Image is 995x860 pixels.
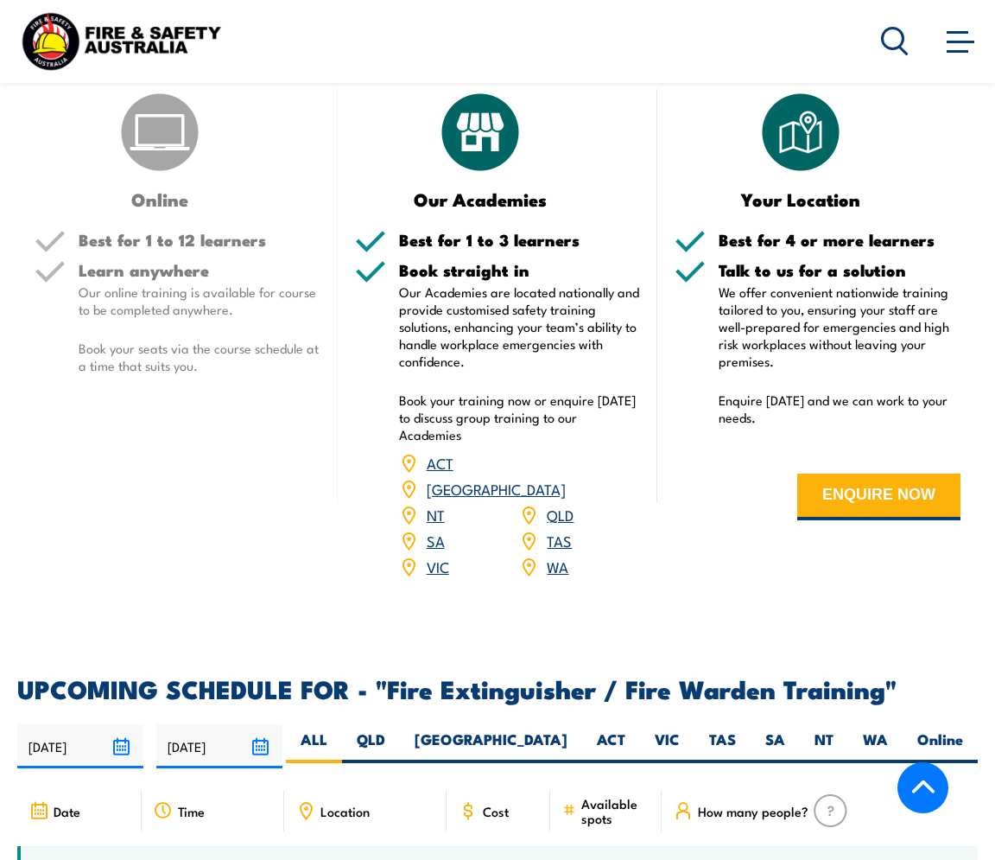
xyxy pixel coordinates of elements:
[35,189,286,209] h3: Online
[355,189,606,209] h3: Our Academies
[797,474,960,520] button: ENQUIRE NOW
[675,189,926,209] h3: Your Location
[427,504,445,525] a: NT
[178,804,205,819] span: Time
[719,283,960,370] p: We offer convenient nationwide training tailored to you, ensuring your staff are well-prepared fo...
[582,729,640,763] label: ACT
[79,262,320,278] h5: Learn anywhere
[547,530,572,551] a: TAS
[286,729,342,763] label: ALL
[547,556,568,577] a: WA
[427,530,445,551] a: SA
[79,232,320,248] h5: Best for 1 to 12 learners
[399,392,641,443] p: Book your training now or enquire [DATE] to discuss group training to our Academies
[547,504,574,525] a: QLD
[427,452,453,473] a: ACT
[17,724,143,768] input: From date
[400,729,582,763] label: [GEOGRAPHIC_DATA]
[17,677,978,699] h2: UPCOMING SCHEDULE FOR - "Fire Extinguisher / Fire Warden Training"
[848,729,903,763] label: WA
[719,232,960,248] h5: Best for 4 or more learners
[79,340,320,374] p: Book your seats via the course schedule at a time that suits you.
[698,804,808,819] span: How many people?
[54,804,80,819] span: Date
[156,724,282,768] input: To date
[483,804,509,819] span: Cost
[399,262,641,278] h5: Book straight in
[694,729,751,763] label: TAS
[581,796,650,825] span: Available spots
[751,729,800,763] label: SA
[903,729,978,763] label: Online
[320,804,370,819] span: Location
[719,392,960,426] p: Enquire [DATE] and we can work to your needs.
[427,556,449,577] a: VIC
[399,232,641,248] h5: Best for 1 to 3 learners
[79,283,320,318] p: Our online training is available for course to be completed anywhere.
[342,729,400,763] label: QLD
[800,729,848,763] label: NT
[427,478,566,499] a: [GEOGRAPHIC_DATA]
[640,729,694,763] label: VIC
[719,262,960,278] h5: Talk to us for a solution
[399,283,641,370] p: Our Academies are located nationally and provide customised safety training solutions, enhancing ...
